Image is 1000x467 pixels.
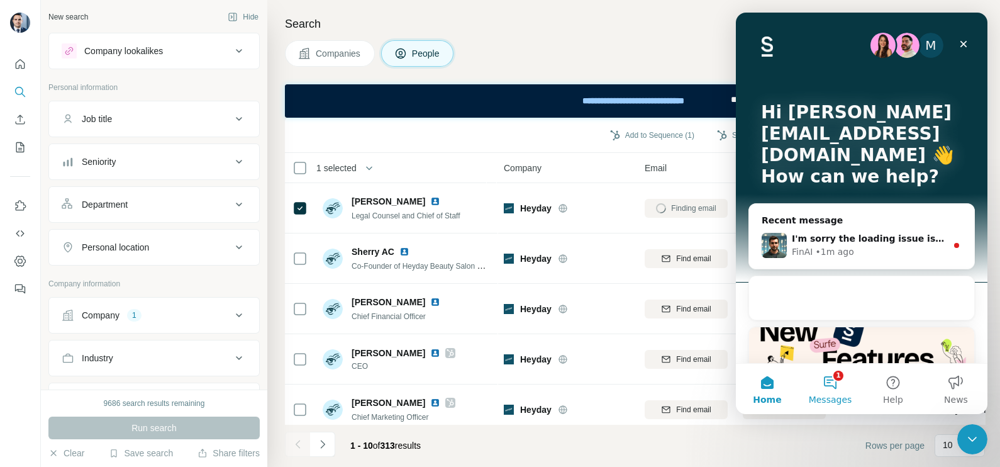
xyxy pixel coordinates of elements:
img: LinkedIn logo [430,297,440,307]
div: Industry [82,352,113,364]
span: CEO [352,361,455,372]
button: Find email [645,300,728,318]
button: Search [10,81,30,103]
span: [PERSON_NAME] [352,195,425,208]
iframe: Intercom live chat [957,424,987,454]
div: Department [82,198,128,211]
button: Feedback [10,278,30,300]
img: Logo of Heyday [504,405,514,415]
span: of [373,441,381,451]
span: Companies [316,47,362,60]
p: 10 [943,439,953,451]
button: Enrich CSV [10,108,30,131]
img: Logo of Heyday [504,354,514,364]
div: Seniority [82,155,116,168]
span: Heyday [520,202,552,215]
img: LinkedIn logo [399,247,409,257]
div: Close [216,20,239,43]
span: News [208,383,232,391]
button: Quick start [10,53,30,76]
button: Department [49,189,259,220]
span: Find email [676,354,711,365]
button: My lists [10,136,30,159]
button: Industry [49,343,259,373]
button: Company lookalikes [49,36,259,66]
iframe: Banner [285,84,985,118]
img: New Surfe features! [13,315,238,403]
div: Company lookalikes [84,45,163,57]
button: Hide [219,8,267,26]
button: Navigate to next page [310,432,335,457]
img: LinkedIn logo [430,196,440,206]
img: LinkedIn logo [430,398,440,408]
span: [PERSON_NAME] [352,397,425,409]
img: Avatar [323,198,343,218]
span: Legal Counsel and Chief of Staff [352,211,460,220]
button: Find email [645,249,728,268]
div: • 1m ago [80,233,118,246]
button: Clear [48,447,84,459]
span: Co-Founder of Heyday Beauty Salon Cosmetic [352,261,508,271]
span: results [350,441,421,451]
img: Avatar [323,349,343,369]
span: Email [645,162,667,174]
img: Avatar [323,299,343,319]
h4: Search [285,15,985,33]
span: Chief Marketing Officer [352,413,429,422]
span: Heyday [520,353,552,366]
div: FinAI [56,233,77,246]
button: Use Surfe API [10,222,30,245]
span: Sherry AC [352,245,394,258]
div: 1 [127,310,142,321]
div: Personal location [82,241,149,254]
button: Messages [63,351,126,402]
span: Company [504,162,542,174]
button: News [189,351,252,402]
p: Personal information [48,82,260,93]
div: New search [48,11,88,23]
img: LinkedIn logo [430,348,440,358]
span: [PERSON_NAME] [352,347,425,359]
p: Company information [48,278,260,290]
img: Avatar [323,400,343,420]
img: Avatar [10,13,30,33]
button: Dashboard [10,250,30,273]
span: Find email [676,303,711,315]
img: Logo of Heyday [504,203,514,213]
button: Personal location [49,232,259,262]
span: Chief Financial Officer [352,312,426,321]
span: Help [147,383,167,391]
span: Heyday [520,252,552,265]
span: Rows per page [865,439,925,452]
button: Company1 [49,300,259,330]
span: Find email [676,404,711,415]
img: Logo of Heyday [504,254,514,264]
div: 9686 search results remaining [104,398,205,409]
button: Find email [645,350,728,369]
button: Share filters [197,447,260,459]
div: Company [82,309,119,322]
span: People [412,47,441,60]
span: Heyday [520,403,552,416]
button: Add to Sequence (1) [601,126,703,145]
button: HQ location [49,386,259,416]
button: Save search [109,447,173,459]
span: Home [17,383,45,391]
span: [PERSON_NAME] [352,297,425,307]
span: 313 [381,441,395,451]
span: Find email [676,253,711,264]
button: Use Surfe on LinkedIn [10,194,30,217]
button: Job title [49,104,259,134]
iframe: Intercom live chat [736,13,987,414]
button: Help [126,351,189,402]
button: Seniority [49,147,259,177]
